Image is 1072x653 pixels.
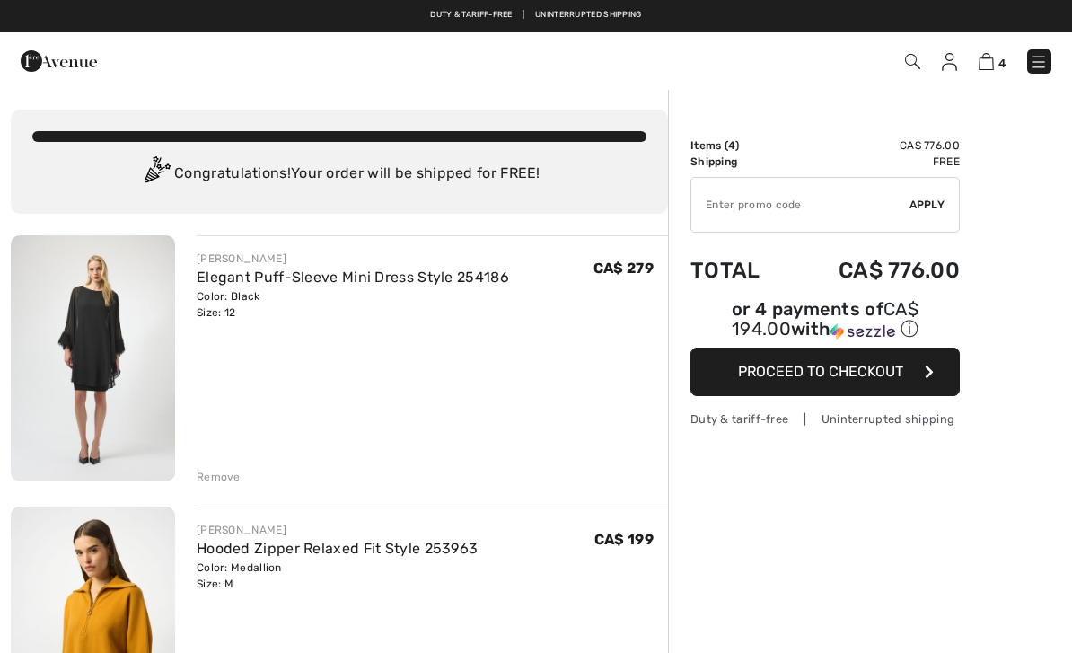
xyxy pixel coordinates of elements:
div: Remove [197,469,241,485]
div: [PERSON_NAME] [197,251,509,267]
td: CA$ 776.00 [788,137,960,154]
div: Congratulations! Your order will be shipped for FREE! [32,156,646,192]
img: Congratulation2.svg [138,156,174,192]
img: Sezzle [830,323,895,340]
td: Items ( ) [690,137,788,154]
td: Free [788,154,960,170]
span: 4 [998,57,1006,70]
span: 4 [728,139,735,152]
img: 1ère Avenue [21,43,97,79]
a: 4 [979,50,1006,72]
img: Search [905,54,920,69]
div: Color: Black Size: 12 [197,288,509,321]
div: or 4 payments of with [690,301,960,341]
a: Elegant Puff-Sleeve Mini Dress Style 254186 [197,269,509,286]
img: Elegant Puff-Sleeve Mini Dress Style 254186 [11,235,175,481]
div: or 4 payments ofCA$ 194.00withSezzle Click to learn more about Sezzle [690,301,960,348]
span: CA$ 199 [594,531,654,548]
td: Shipping [690,154,788,170]
span: CA$ 279 [593,260,654,277]
img: My Info [942,53,957,71]
td: CA$ 776.00 [788,240,960,301]
span: CA$ 194.00 [732,298,918,340]
a: 1ère Avenue [21,51,97,68]
button: Proceed to Checkout [690,348,960,396]
span: Proceed to Checkout [738,363,903,380]
span: Apply [909,197,945,213]
input: Promo code [691,178,909,232]
div: Color: Medallion Size: M [197,560,478,592]
img: Shopping Bag [979,53,994,70]
td: Total [690,240,788,301]
div: [PERSON_NAME] [197,522,478,538]
img: Menu [1030,53,1048,71]
a: Hooded Zipper Relaxed Fit Style 253963 [197,540,478,557]
div: Duty & tariff-free | Uninterrupted shipping [690,410,960,428]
